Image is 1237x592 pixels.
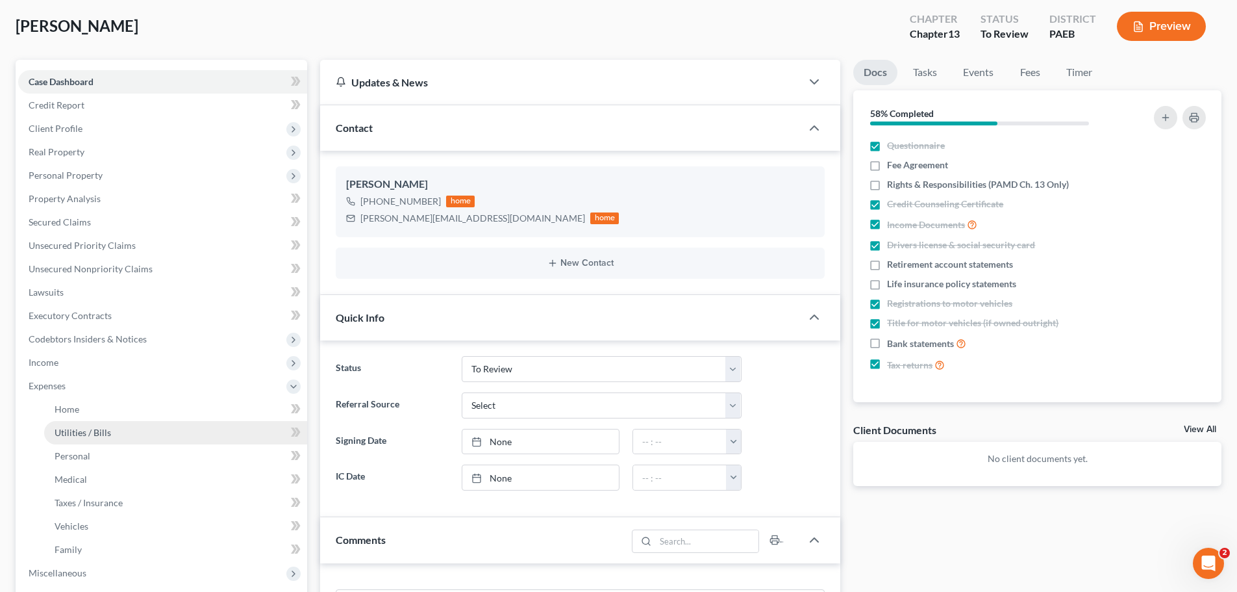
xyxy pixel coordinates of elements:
div: home [446,196,475,207]
span: Home [55,404,79,415]
span: Personal [55,450,90,461]
div: District [1049,12,1096,27]
div: Updates & News [336,75,786,89]
span: Executory Contracts [29,310,112,321]
button: Preview [1117,12,1206,41]
div: Client Documents [853,423,936,437]
label: Signing Date [329,429,455,455]
a: Home [44,398,307,421]
span: Personal Property [29,170,103,181]
div: [PHONE_NUMBER] [360,195,441,208]
span: Codebtors Insiders & Notices [29,333,147,344]
a: Utilities / Bills [44,421,307,444]
span: Retirement account statements [887,258,1013,271]
span: 2 [1219,548,1230,558]
span: Income [29,357,58,368]
input: -- : -- [633,430,727,454]
span: Expenses [29,380,66,391]
span: Comments [336,534,386,546]
span: Contact [336,122,373,134]
span: Family [55,544,82,555]
span: Fee Agreement [887,159,948,172]
span: 13 [948,27,960,40]
a: Credit Report [18,94,307,117]
span: Credit Counseling Certificate [887,198,1003,211]
span: Medical [55,474,87,485]
input: -- : -- [633,465,727,490]
span: Life insurance policy statements [887,277,1016,290]
iframe: Intercom live chat [1193,548,1224,579]
div: PAEB [1049,27,1096,42]
span: Registrations to motor vehicles [887,297,1012,310]
a: Unsecured Priority Claims [18,234,307,257]
a: Secured Claims [18,211,307,234]
span: Bank statements [887,337,954,350]
span: Real Property [29,146,84,157]
div: Chapter [910,12,960,27]
span: Client Profile [29,123,82,134]
span: Vehicles [55,521,88,532]
label: Status [329,356,455,382]
span: Unsecured Nonpriority Claims [29,263,153,274]
div: home [590,212,619,224]
div: [PERSON_NAME] [346,177,814,192]
span: Rights & Responsibilities (PAMD Ch. 13 Only) [887,178,1069,191]
span: Property Analysis [29,193,101,204]
span: Unsecured Priority Claims [29,240,136,251]
a: Lawsuits [18,281,307,304]
a: Taxes / Insurance [44,491,307,515]
span: Lawsuits [29,287,64,298]
span: Income Documents [887,218,965,231]
a: None [462,465,619,490]
span: Drivers license & social security card [887,238,1035,251]
a: View All [1184,425,1216,434]
a: Property Analysis [18,187,307,211]
div: [PERSON_NAME][EMAIL_ADDRESS][DOMAIN_NAME] [360,212,585,225]
p: No client documents yet. [864,452,1211,465]
a: Vehicles [44,515,307,538]
a: Fees [1009,60,1051,85]
span: Case Dashboard [29,76,94,87]
span: [PERSON_NAME] [16,16,138,35]
a: None [462,430,619,454]
span: Taxes / Insurance [55,497,123,508]
strong: 58% Completed [870,108,934,119]
a: Family [44,538,307,561]
a: Docs [853,60,897,85]
div: Status [981,12,1029,27]
span: Credit Report [29,99,84,110]
button: New Contact [346,258,814,268]
span: Quick Info [336,311,384,324]
span: Tax returns [887,359,932,372]
a: Medical [44,468,307,491]
span: Title for motor vehicles (if owned outright) [887,316,1058,329]
span: Miscellaneous [29,567,86,578]
a: Case Dashboard [18,70,307,94]
input: Search... [656,530,759,552]
span: Secured Claims [29,216,91,227]
a: Tasks [903,60,947,85]
span: Questionnaire [887,139,945,152]
label: IC Date [329,465,455,491]
span: Utilities / Bills [55,427,111,438]
div: Chapter [910,27,960,42]
a: Executory Contracts [18,304,307,328]
div: To Review [981,27,1029,42]
label: Referral Source [329,393,455,418]
a: Events [953,60,1004,85]
a: Timer [1056,60,1103,85]
a: Unsecured Nonpriority Claims [18,257,307,281]
a: Personal [44,444,307,468]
